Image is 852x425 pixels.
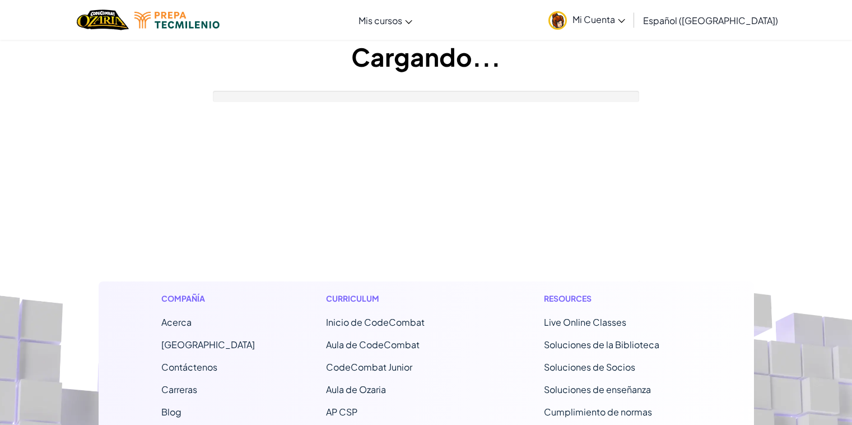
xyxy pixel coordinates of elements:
h1: Resources [544,293,691,304]
span: Inicio de CodeCombat [326,316,425,328]
a: Español ([GEOGRAPHIC_DATA]) [637,5,784,35]
img: avatar [548,11,567,30]
a: AP CSP [326,406,357,418]
a: Soluciones de Socios [544,361,635,373]
img: Tecmilenio logo [134,12,220,29]
a: Aula de CodeCombat [326,339,420,350]
a: [GEOGRAPHIC_DATA] [161,339,255,350]
a: Cumplimiento de normas [544,406,652,418]
a: Soluciones de la Biblioteca [544,339,659,350]
a: Acerca [161,316,192,328]
span: Contáctenos [161,361,217,373]
a: CodeCombat Junior [326,361,412,373]
a: Mi Cuenta [543,2,631,38]
a: Mis cursos [353,5,418,35]
a: Live Online Classes [544,316,626,328]
span: Español ([GEOGRAPHIC_DATA]) [643,15,778,26]
span: Mi Cuenta [572,13,625,25]
a: Carreras [161,384,197,395]
h1: Compañía [161,293,255,304]
a: Blog [161,406,181,418]
a: Aula de Ozaria [326,384,386,395]
a: Ozaria by CodeCombat logo [77,8,129,31]
h1: Curriculum [326,293,473,304]
span: Mis cursos [359,15,402,26]
img: Home [77,8,129,31]
a: Soluciones de enseñanza [544,384,651,395]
